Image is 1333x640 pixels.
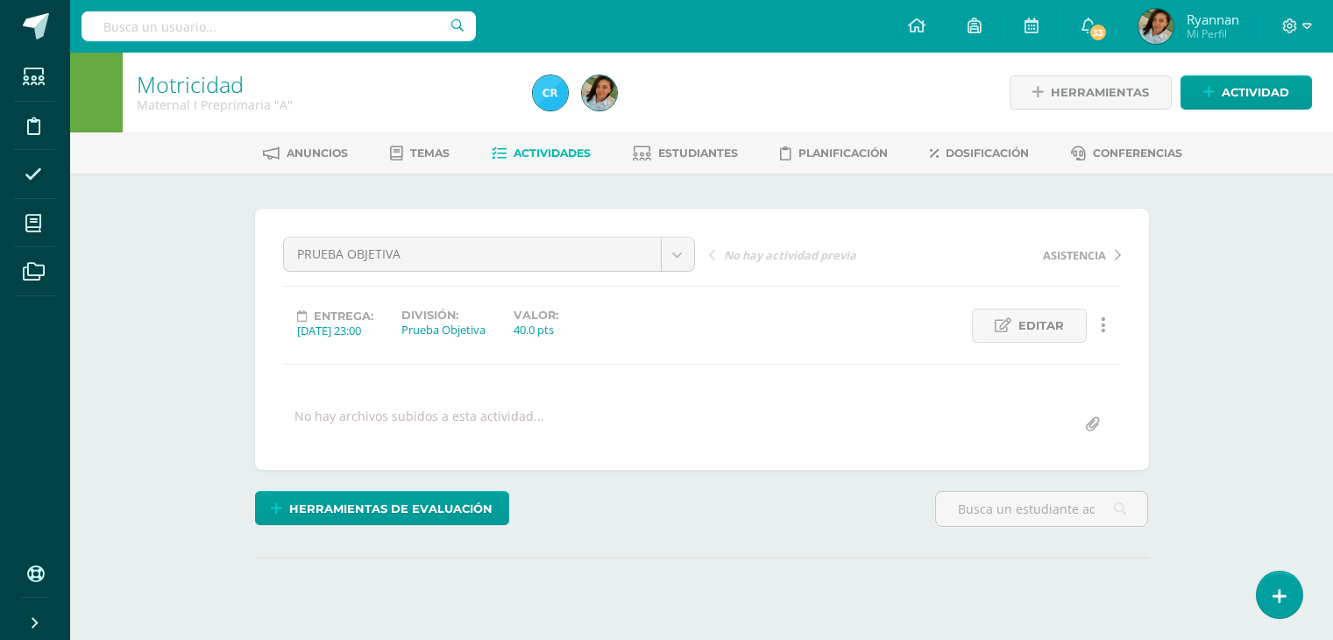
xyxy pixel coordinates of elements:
[289,493,493,525] span: Herramientas de evaluación
[1138,9,1173,44] img: 95e2457c508a8ff1d71f29c639c1ac90.png
[294,408,544,442] div: No hay archivos subidos a esta actividad...
[1010,75,1172,110] a: Herramientas
[297,323,373,338] div: [DATE] 23:00
[492,139,591,167] a: Actividades
[263,139,348,167] a: Anuncios
[284,238,694,271] a: PRUEBA OBJETIVA
[1187,11,1239,28] span: Ryannan
[514,309,558,322] label: Valor:
[1051,76,1149,109] span: Herramientas
[514,146,591,160] span: Actividades
[915,245,1121,263] a: ASISTENCIA
[1043,247,1106,263] span: ASISTENCIA
[410,146,450,160] span: Temas
[1093,146,1182,160] span: Conferencias
[401,322,486,338] div: Prueba Objetiva
[930,139,1029,167] a: Dosificación
[936,492,1147,526] input: Busca un estudiante aquí...
[297,238,648,271] span: PRUEBA OBJETIVA
[633,139,738,167] a: Estudiantes
[1088,23,1108,42] span: 33
[137,69,244,99] a: Motricidad
[82,11,476,41] input: Busca un usuario...
[724,247,856,263] span: No hay actividad previa
[255,491,509,525] a: Herramientas de evaluación
[390,139,450,167] a: Temas
[137,72,512,96] h1: Motricidad
[1187,26,1239,41] span: Mi Perfil
[1222,76,1289,109] span: Actividad
[1018,309,1064,342] span: Editar
[533,75,568,110] img: d829077fea71188f4ea6f616d71feccb.png
[780,139,888,167] a: Planificación
[658,146,738,160] span: Estudiantes
[514,322,558,338] div: 40.0 pts
[137,96,512,113] div: Maternal I Preprimaria 'A'
[946,146,1029,160] span: Dosificación
[314,309,373,323] span: Entrega:
[582,75,617,110] img: 95e2457c508a8ff1d71f29c639c1ac90.png
[1181,75,1312,110] a: Actividad
[1071,139,1182,167] a: Conferencias
[401,309,486,322] label: División:
[287,146,348,160] span: Anuncios
[798,146,888,160] span: Planificación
